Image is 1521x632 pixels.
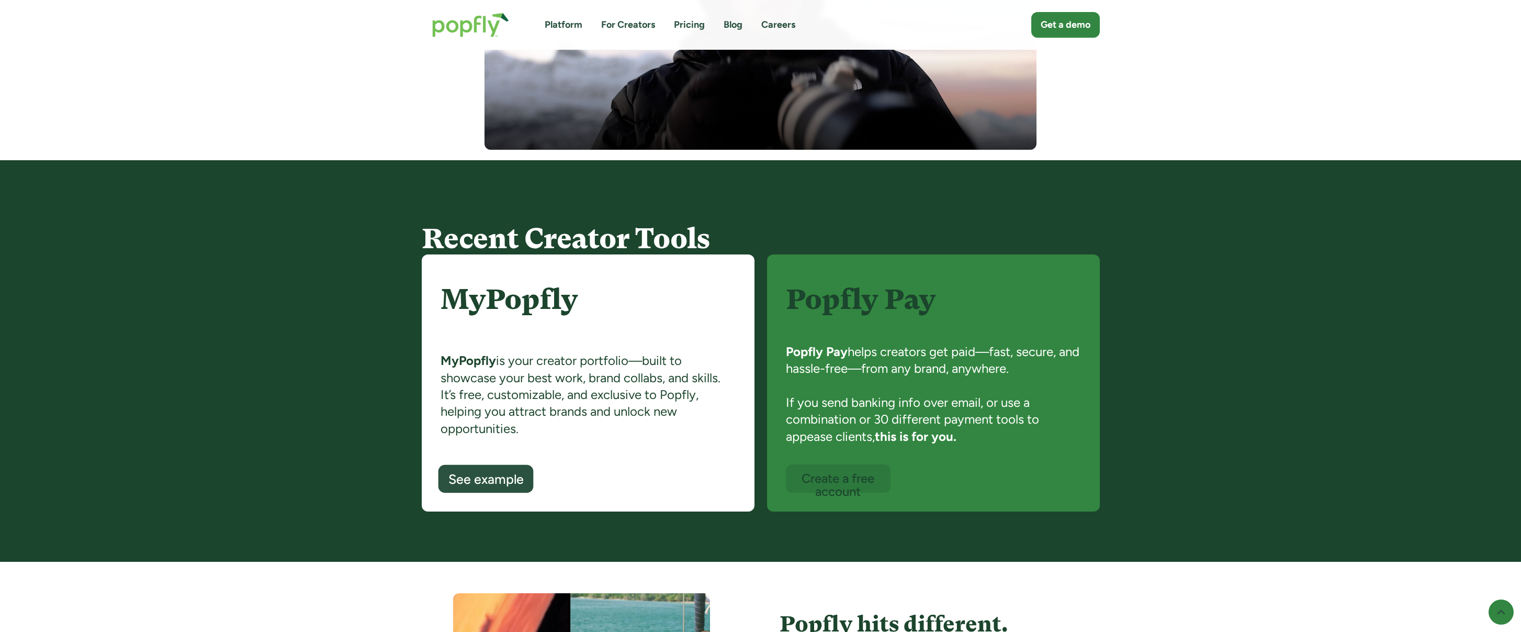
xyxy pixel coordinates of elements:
[438,465,533,493] a: See example
[761,18,795,31] a: Careers
[441,352,736,465] div: is your creator portfolio—built to showcase your best work, brand collabs, and skills. It’s free,...
[601,18,655,31] a: For Creators
[441,353,496,368] strong: MyPopfly
[786,284,1081,334] h4: Popfly Pay
[786,344,848,359] strong: Popfly Pay
[448,473,523,486] div: See example
[786,343,1081,464] div: helps creators get paid—fast, secure, and hassle-free—from any brand, anywhere. If you send banki...
[1041,18,1090,31] div: Get a demo
[786,464,891,493] a: Create a free account
[674,18,705,31] a: Pricing
[545,18,582,31] a: Platform
[875,429,956,444] strong: this is for you.
[422,2,520,48] a: home
[441,284,736,343] h4: MyPopfly
[1031,12,1100,38] a: Get a demo
[724,18,742,31] a: Blog
[795,472,881,498] div: Create a free account
[422,223,1100,254] h3: Recent Creator Tools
